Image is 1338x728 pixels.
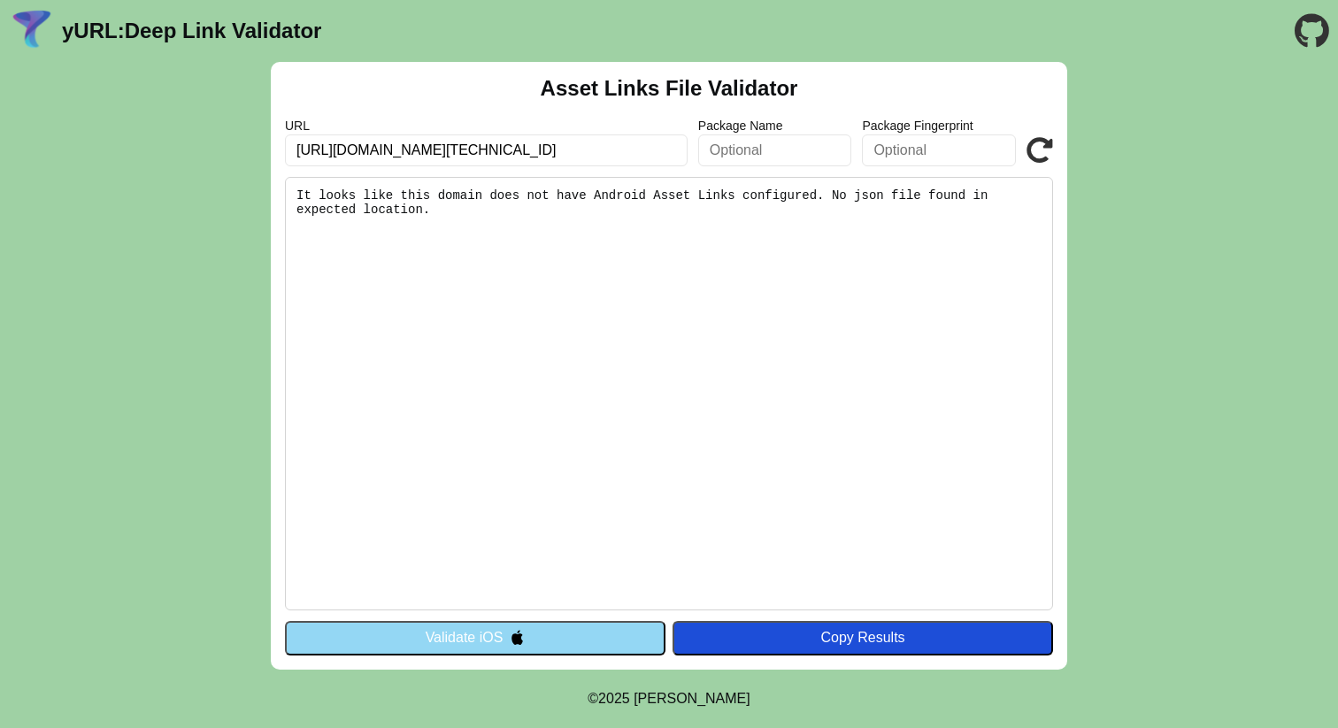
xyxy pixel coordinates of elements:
pre: It looks like this domain does not have Android Asset Links configured. No json file found in exp... [285,177,1053,610]
input: Optional [862,134,1016,166]
span: 2025 [598,691,630,706]
img: yURL Logo [9,8,55,54]
a: yURL:Deep Link Validator [62,19,321,43]
div: Copy Results [681,630,1044,646]
label: URL [285,119,688,133]
label: Package Fingerprint [862,119,1016,133]
h2: Asset Links File Validator [541,76,798,101]
input: Required [285,134,688,166]
img: appleIcon.svg [510,630,525,645]
label: Package Name [698,119,852,133]
a: Michael Ibragimchayev's Personal Site [634,691,750,706]
input: Optional [698,134,852,166]
button: Validate iOS [285,621,665,655]
button: Copy Results [673,621,1053,655]
footer: © [588,670,750,728]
